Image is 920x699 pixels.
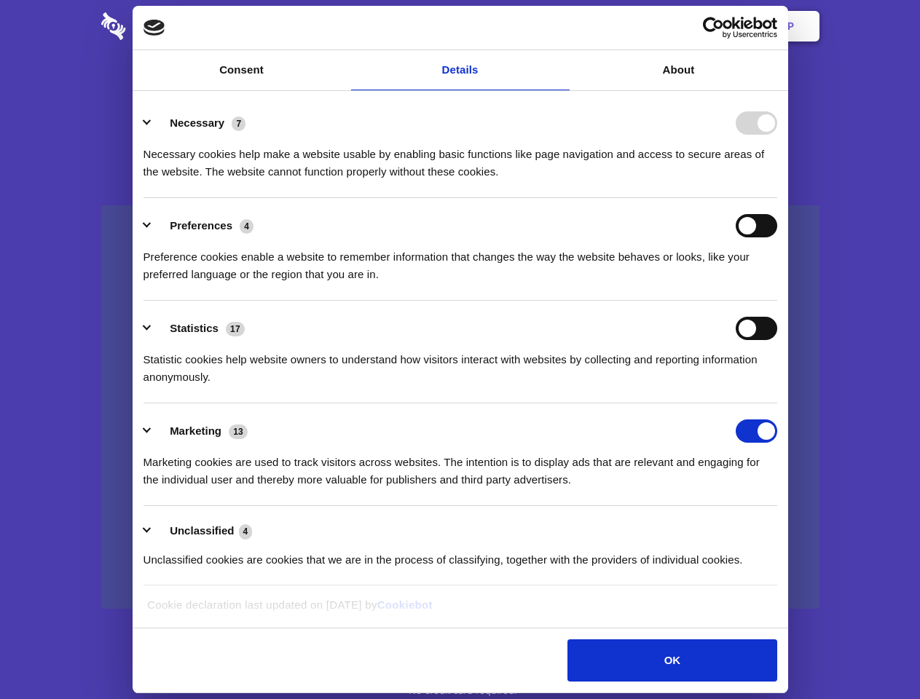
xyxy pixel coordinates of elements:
button: Statistics (17) [143,317,254,340]
label: Statistics [170,322,219,334]
button: OK [567,639,777,682]
button: Marketing (13) [143,419,257,443]
div: Statistic cookies help website owners to understand how visitors interact with websites by collec... [143,340,777,386]
span: 4 [239,524,253,539]
div: Necessary cookies help make a website usable by enabling basic functions like page navigation and... [143,135,777,181]
label: Preferences [170,219,232,232]
span: 7 [232,116,245,131]
img: logo [143,20,165,36]
h4: Auto-redaction of sensitive data, encrypted data sharing and self-destructing private chats. Shar... [101,133,819,181]
button: Unclassified (4) [143,522,262,540]
div: Marketing cookies are used to track visitors across websites. The intention is to display ads tha... [143,443,777,489]
a: Pricing [428,4,491,49]
a: Wistia video thumbnail [101,205,819,609]
div: Preference cookies enable a website to remember information that changes the way the website beha... [143,237,777,283]
button: Preferences (4) [143,214,263,237]
a: Login [661,4,724,49]
a: About [570,50,788,90]
span: 17 [226,322,245,336]
img: logo-wordmark-white-trans-d4663122ce5f474addd5e946df7df03e33cb6a1c49d2221995e7729f52c070b2.svg [101,12,226,40]
a: Details [351,50,570,90]
a: Contact [591,4,658,49]
h1: Eliminate Slack Data Loss. [101,66,819,118]
label: Necessary [170,116,224,129]
a: Usercentrics Cookiebot - opens in a new window [650,17,777,39]
div: Cookie declaration last updated on [DATE] by [136,596,784,625]
iframe: Drift Widget Chat Controller [847,626,903,682]
div: Unclassified cookies are cookies that we are in the process of classifying, together with the pro... [143,540,777,569]
button: Necessary (7) [143,111,255,135]
label: Marketing [170,424,221,437]
span: 4 [240,219,253,234]
a: Cookiebot [377,599,433,611]
span: 13 [229,424,248,439]
a: Consent [133,50,351,90]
